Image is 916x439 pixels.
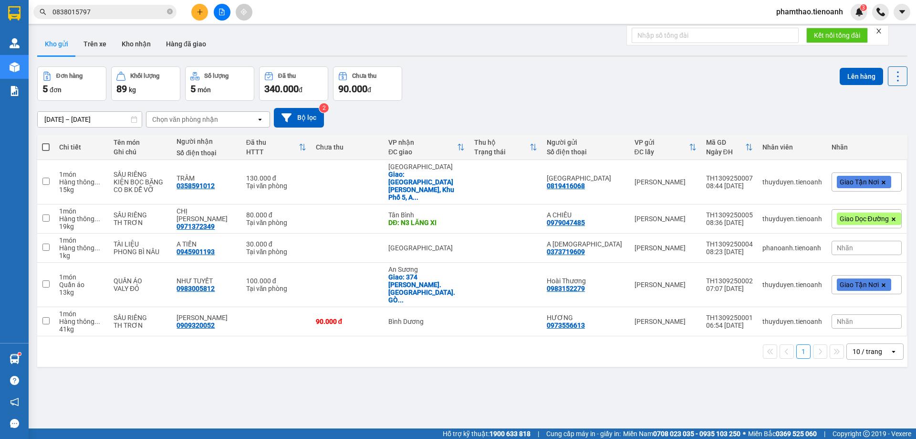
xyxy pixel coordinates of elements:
[299,86,302,94] span: đ
[240,9,247,15] span: aim
[10,419,19,428] span: message
[898,8,906,16] span: caret-down
[76,32,114,55] button: Trên xe
[890,348,897,355] svg: open
[8,6,21,21] img: logo-vxr
[114,219,167,226] div: TH TRƠN
[388,266,464,273] div: An Sương
[246,211,306,219] div: 80.000 đ
[38,112,142,127] input: Select a date range.
[219,9,225,15] span: file-add
[776,430,817,438] strong: 0369 525 060
[56,73,83,79] div: Đơn hàng
[114,211,167,219] div: SẦU RIÊNG
[743,432,746,436] span: ⚪️
[185,66,254,101] button: Số lượng5món
[706,182,753,190] div: 08:44 [DATE]
[706,285,753,292] div: 07:07 [DATE]
[338,83,367,95] span: 90.000
[547,148,625,156] div: Số điện thoại
[114,171,167,178] div: SẦU RIÊNG
[706,148,745,156] div: Ngày ĐH
[246,285,306,292] div: Tại văn phòng
[177,314,236,321] div: C THANH
[837,244,853,252] span: Nhãn
[769,6,851,18] span: phamthao.tienoanh
[630,135,701,160] th: Toggle SortBy
[762,178,822,186] div: thuyduyen.tienoanh
[114,277,167,285] div: QUẦN ÁO
[388,171,464,201] div: Giao: 481 Đường Mai Chí Thọ, Khu Phố 5, An Khánh, Quận 2, Hồ Chí Minh
[111,66,180,101] button: Khối lượng89kg
[18,353,21,355] sup: 1
[177,285,215,292] div: 0983005812
[246,174,306,182] div: 130.000 đ
[855,8,864,16] img: icon-new-feature
[388,273,464,304] div: Giao: 374 NGUYỄN VĂN NGHI. PHƯỜNG 1. GÒ VẤP
[10,86,20,96] img: solution-icon
[214,4,230,21] button: file-add
[635,318,697,325] div: [PERSON_NAME]
[59,236,104,244] div: 1 món
[158,32,214,55] button: Hàng đã giao
[546,428,621,439] span: Cung cấp máy in - giấy in:
[701,135,758,160] th: Toggle SortBy
[538,428,539,439] span: |
[274,108,324,128] button: Bộ lọc
[246,240,306,248] div: 30.000 đ
[762,215,822,223] div: thuyduyen.tienoanh
[388,139,457,146] div: VP nhận
[632,28,799,43] input: Nhập số tổng đài
[197,9,203,15] span: plus
[706,139,745,146] div: Mã GD
[832,143,902,151] div: Nhãn
[623,428,740,439] span: Miền Nam
[706,219,753,226] div: 08:36 [DATE]
[388,148,457,156] div: ĐC giao
[635,139,689,146] div: VP gửi
[413,193,418,201] span: ...
[114,240,167,248] div: TÀI LIỆU
[840,178,879,186] span: Giao Tận Nơi
[635,148,689,156] div: ĐC lấy
[177,223,215,230] div: 0971372349
[37,66,106,101] button: Đơn hàng5đơn
[388,244,464,252] div: [GEOGRAPHIC_DATA]
[706,314,753,321] div: TH1309250001
[840,214,889,223] span: Giao Dọc Đường
[762,318,822,325] div: thuyduyen.tienoanh
[547,182,585,190] div: 0819416068
[177,138,236,145] div: Người nhận
[547,277,625,285] div: Hoài Thương
[114,178,167,193] div: KIỆN BỌC BĂNG CO BK DỄ VỠ
[333,66,402,101] button: Chưa thu90.000đ
[246,182,306,190] div: Tại văn phòng
[246,219,306,226] div: Tại văn phòng
[706,240,753,248] div: TH1309250004
[388,211,464,219] div: Tân Bình
[388,163,464,171] div: [GEOGRAPHIC_DATA]
[547,219,585,226] div: 0979047485
[853,347,882,356] div: 10 / trang
[474,148,530,156] div: Trạng thái
[388,318,464,325] div: Bình Dương
[59,310,104,318] div: 1 món
[177,321,215,329] div: 0909320052
[706,277,753,285] div: TH1309250002
[547,314,625,321] div: HƯƠNG
[246,248,306,256] div: Tại văn phòng
[10,397,19,407] span: notification
[152,115,218,124] div: Chọn văn phòng nhận
[10,62,20,72] img: warehouse-icon
[241,135,311,160] th: Toggle SortBy
[59,186,104,193] div: 15 kg
[384,135,469,160] th: Toggle SortBy
[876,8,885,16] img: phone-icon
[114,148,167,156] div: Ghi chú
[246,139,299,146] div: Đã thu
[114,285,167,292] div: VALY ĐỎ
[59,273,104,281] div: 1 món
[635,281,697,289] div: [PERSON_NAME]
[860,4,867,11] sup: 3
[59,215,104,223] div: Hàng thông thường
